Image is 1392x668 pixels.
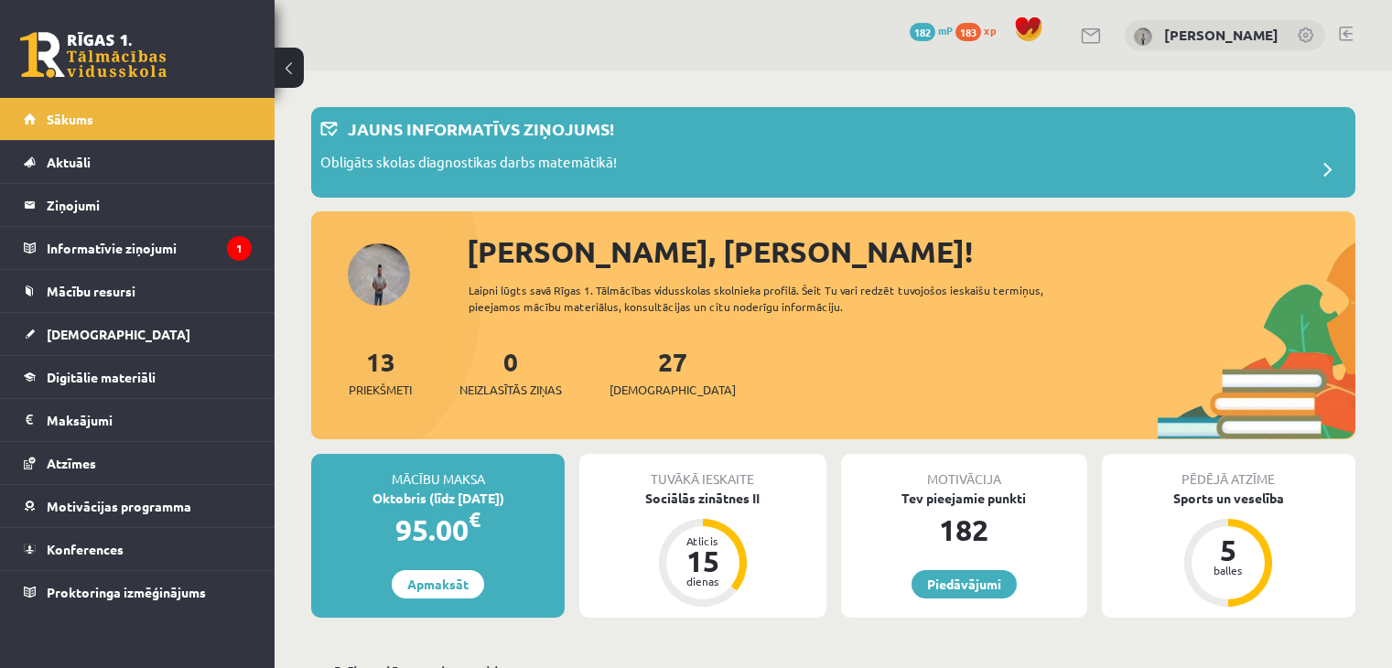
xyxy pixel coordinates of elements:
[675,535,730,546] div: Atlicis
[47,498,191,514] span: Motivācijas programma
[912,570,1017,598] a: Piedāvājumi
[311,489,565,508] div: Oktobris (līdz [DATE])
[1134,27,1152,46] img: Alens Ulpis
[311,508,565,552] div: 95.00
[47,399,252,441] legend: Maksājumi
[47,227,252,269] legend: Informatīvie ziņojumi
[47,154,91,170] span: Aktuāli
[610,381,736,399] span: [DEMOGRAPHIC_DATA]
[675,546,730,576] div: 15
[47,369,156,385] span: Digitālie materiāli
[24,356,252,398] a: Digitālie materiāli
[579,454,825,489] div: Tuvākā ieskaite
[1102,489,1355,609] a: Sports un veselība 5 balles
[24,184,252,226] a: Ziņojumi
[320,152,617,178] p: Obligāts skolas diagnostikas darbs matemātikā!
[459,381,562,399] span: Neizlasītās ziņas
[24,442,252,484] a: Atzīmes
[24,528,252,570] a: Konferences
[675,576,730,587] div: dienas
[24,227,252,269] a: Informatīvie ziņojumi1
[47,283,135,299] span: Mācību resursi
[1201,565,1256,576] div: balles
[47,541,124,557] span: Konferences
[955,23,1005,38] a: 183 xp
[24,485,252,527] a: Motivācijas programma
[910,23,935,41] span: 182
[841,508,1087,552] div: 182
[24,571,252,613] a: Proktoringa izmēģinājums
[938,23,953,38] span: mP
[1164,26,1279,44] a: [PERSON_NAME]
[1201,535,1256,565] div: 5
[1102,454,1355,489] div: Pēdējā atzīme
[1102,489,1355,508] div: Sports un veselība
[20,32,167,78] a: Rīgas 1. Tālmācības vidusskola
[24,313,252,355] a: [DEMOGRAPHIC_DATA]
[47,455,96,471] span: Atzīmes
[47,326,190,342] span: [DEMOGRAPHIC_DATA]
[311,454,565,489] div: Mācību maksa
[841,489,1087,508] div: Tev pieejamie punkti
[349,381,412,399] span: Priekšmeti
[24,141,252,183] a: Aktuāli
[910,23,953,38] a: 182 mP
[227,236,252,261] i: 1
[610,345,736,399] a: 27[DEMOGRAPHIC_DATA]
[459,345,562,399] a: 0Neizlasītās ziņas
[955,23,981,41] span: 183
[24,399,252,441] a: Maksājumi
[47,584,206,600] span: Proktoringa izmēģinājums
[348,116,614,141] p: Jauns informatīvs ziņojums!
[47,111,93,127] span: Sākums
[320,116,1346,189] a: Jauns informatīvs ziņojums! Obligāts skolas diagnostikas darbs matemātikā!
[24,270,252,312] a: Mācību resursi
[469,506,480,533] span: €
[467,230,1355,274] div: [PERSON_NAME], [PERSON_NAME]!
[984,23,996,38] span: xp
[469,282,1095,315] div: Laipni lūgts savā Rīgas 1. Tālmācības vidusskolas skolnieka profilā. Šeit Tu vari redzēt tuvojošo...
[579,489,825,508] div: Sociālās zinātnes II
[349,345,412,399] a: 13Priekšmeti
[47,184,252,226] legend: Ziņojumi
[24,98,252,140] a: Sākums
[841,454,1087,489] div: Motivācija
[579,489,825,609] a: Sociālās zinātnes II Atlicis 15 dienas
[392,570,484,598] a: Apmaksāt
